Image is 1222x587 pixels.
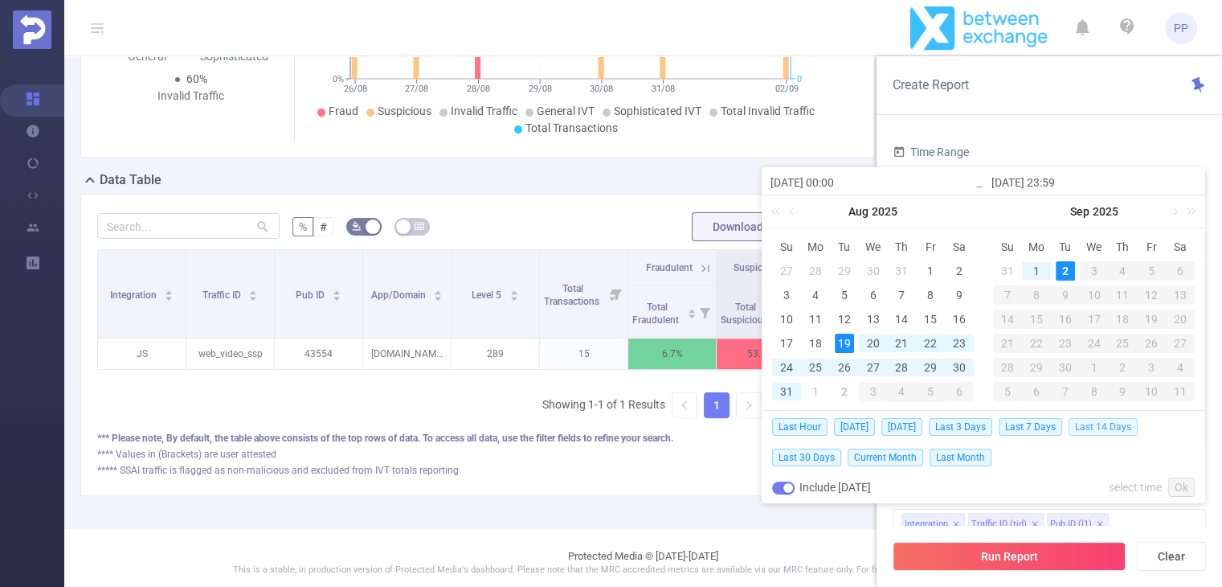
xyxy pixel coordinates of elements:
td: September 24, 2025 [1080,331,1109,355]
div: 30 [1051,358,1080,377]
span: Total Transactions [525,121,618,134]
div: Sort [164,288,174,298]
li: Integration [901,513,965,534]
div: 7 [993,285,1022,305]
td: October 8, 2025 [1080,380,1109,404]
p: 15 [540,339,627,369]
div: General [104,48,191,65]
span: Traffic ID [202,289,243,301]
div: 4 [1108,261,1137,281]
td: August 10, 2025 [772,307,801,331]
li: Traffic ID (tid) [968,513,1044,534]
td: September 3, 2025 [1080,259,1109,283]
td: September 17, 2025 [1080,307,1109,331]
div: 22 [1022,334,1051,353]
td: August 2, 2025 [945,259,974,283]
div: 8 [1022,285,1051,305]
td: August 31, 2025 [772,380,801,404]
div: 12 [1137,285,1166,305]
div: 5 [916,382,945,401]
span: We [859,240,888,254]
div: 3 [859,382,888,401]
td: September 5, 2025 [916,380,945,404]
td: August 30, 2025 [945,355,974,380]
td: August 23, 2025 [945,331,974,355]
th: Wed [1080,235,1109,259]
div: Sort [509,288,519,298]
li: 1 [704,392,730,418]
li: Previous Page [672,392,697,418]
i: icon: caret-down [687,312,696,317]
p: 289 [452,339,539,369]
i: icon: close [1096,520,1104,530]
div: 1 [921,261,940,281]
div: 2 [835,382,854,401]
span: Fraudulent [645,262,692,273]
div: 18 [1108,310,1137,329]
span: Last Hour [772,418,828,436]
a: select time [1109,472,1162,503]
td: September 12, 2025 [1137,283,1166,307]
div: 27 [863,358,882,377]
div: Sort [248,288,258,298]
span: Time Range [893,146,969,158]
span: Total Fraudulent [632,302,681,326]
td: July 31, 2025 [887,259,916,283]
div: 13 [1166,285,1195,305]
td: September 4, 2025 [887,380,916,404]
div: 31 [892,261,911,281]
th: Tue [830,235,859,259]
span: Su [993,240,1022,254]
i: Filter menu [693,286,716,338]
td: September 5, 2025 [1137,259,1166,283]
div: 26 [835,358,854,377]
span: Tu [1051,240,1080,254]
div: 31 [777,382,796,401]
div: 24 [777,358,796,377]
h2: Data Table [100,170,161,190]
td: September 7, 2025 [993,283,1022,307]
li: Showing 1-1 of 1 Results [542,392,665,418]
td: August 15, 2025 [916,307,945,331]
td: August 8, 2025 [916,283,945,307]
div: Invalid Traffic [147,88,235,105]
a: Next year (Control + right) [1178,195,1199,228]
div: 2 [950,261,969,281]
button: Download PDF [692,212,807,241]
div: 10 [777,310,796,329]
tspan: 28/08 [467,84,490,94]
i: icon: caret-up [249,288,258,293]
td: October 9, 2025 [1108,380,1137,404]
td: August 20, 2025 [859,331,888,355]
td: September 11, 2025 [1108,283,1137,307]
p: web_video_ssp [186,339,274,369]
input: Start date [770,173,975,192]
span: Invalid Traffic [451,105,517,117]
td: August 9, 2025 [945,283,974,307]
span: Total Invalid Traffic [721,105,815,117]
td: September 29, 2025 [1022,355,1051,380]
td: August 28, 2025 [887,355,916,380]
div: 27 [1166,334,1195,353]
div: 20 [863,334,882,353]
p: 43554 [275,339,362,369]
th: Thu [1108,235,1137,259]
span: Total Suspicious [721,302,770,326]
td: September 13, 2025 [1166,283,1195,307]
i: icon: caret-down [509,294,518,299]
div: 14 [993,310,1022,329]
td: October 5, 2025 [993,380,1022,404]
div: 7 [892,285,911,305]
div: 3 [1137,358,1166,377]
td: August 31, 2025 [993,259,1022,283]
td: August 18, 2025 [801,331,830,355]
td: July 30, 2025 [859,259,888,283]
img: Protected Media [13,10,51,49]
span: Mo [1022,240,1051,254]
td: September 19, 2025 [1137,307,1166,331]
div: 31 [998,261,1017,281]
span: Sa [945,240,974,254]
i: icon: caret-up [687,306,696,311]
i: icon: left [680,400,689,410]
td: July 29, 2025 [830,259,859,283]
